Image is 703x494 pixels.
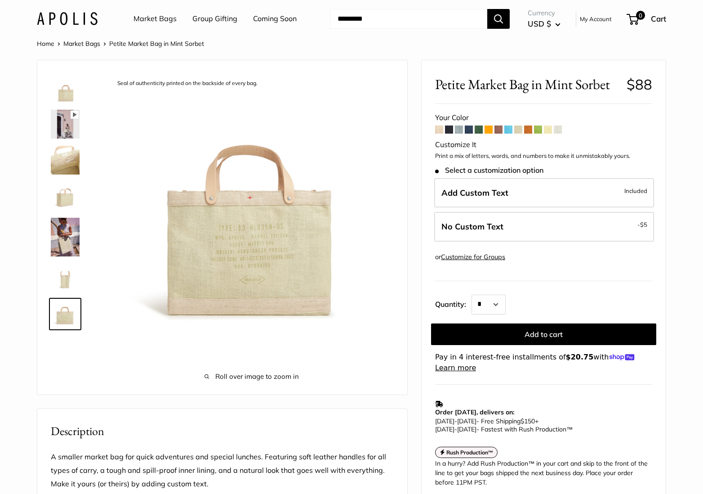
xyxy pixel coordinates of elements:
span: Included [624,185,647,196]
img: Petite Market Bag in Mint Sorbet [51,146,80,175]
a: Petite Market Bag in Mint Sorbet [49,216,81,258]
p: A smaller market bag for quick adventures and special lunches. Featuring soft leather handles for... [51,450,394,491]
span: [DATE] [457,425,476,433]
img: Petite Market Bag in Mint Sorbet [51,110,80,139]
h2: Description [51,422,394,440]
img: Petite Market Bag in Mint Sorbet [51,182,80,211]
a: Group Gifting [192,12,237,26]
iframe: Sign Up via Text for Offers [7,460,96,487]
label: Quantity: [435,292,472,314]
button: Search [487,9,510,29]
strong: Order [DATE], delivers on: [435,408,514,416]
a: Petite Market Bag in Mint Sorbet [49,334,81,366]
div: Seal of authenticity printed on the backside of every bag. [113,77,262,90]
a: My Account [580,13,612,24]
p: - Free Shipping + [435,417,648,433]
span: [DATE] [435,425,454,433]
span: Petite Market Bag in Mint Sorbet [435,76,620,93]
span: No Custom Text [441,221,503,232]
span: [DATE] [457,417,476,425]
span: Petite Market Bag in Mint Sorbet [109,40,204,48]
img: Petite Market Bag in Mint Sorbet [51,74,80,103]
div: Customize It [435,138,652,152]
a: Petite Market Bag in Mint Sorbet [49,72,81,104]
div: or [435,251,505,263]
a: Petite Market Bag in Mint Sorbet [49,262,81,294]
span: Add Custom Text [441,188,508,198]
a: Petite Market Bag in Mint Sorbet [49,108,81,140]
img: description_Seal of authenticity printed on the backside of every bag. [51,300,80,328]
label: Add Custom Text [434,178,654,208]
span: - [637,219,647,230]
a: Petite Market Bag in Mint Sorbet [49,144,81,176]
a: Customize for Groups [441,253,505,261]
img: Apolis [37,12,98,25]
img: Petite Market Bag in Mint Sorbet [51,218,80,256]
span: - [454,425,457,433]
span: 0 [636,11,645,20]
a: Coming Soon [253,12,297,26]
span: Select a customization option [435,166,543,175]
span: $150 [521,417,535,425]
span: USD $ [528,19,551,28]
input: Search... [330,9,487,29]
div: Your Color [435,111,652,125]
span: - [454,417,457,425]
span: $88 [627,76,652,93]
nav: Breadcrumb [37,38,204,49]
a: Petite Market Bag in Mint Sorbet [49,180,81,212]
button: Add to cart [431,323,656,345]
span: - Fastest with Rush Production™ [435,425,573,433]
a: Market Bags [133,12,177,26]
a: Market Bags [63,40,100,48]
strong: Rush Production™ [446,449,494,456]
img: Petite Market Bag in Mint Sorbet [51,264,80,292]
span: Cart [651,14,666,23]
span: Roll over image to zoom in [109,370,394,383]
span: Currency [528,7,561,19]
span: $5 [640,221,647,228]
span: [DATE] [435,417,454,425]
img: description_Seal of authenticity printed on the backside of every bag. [109,74,394,359]
a: Home [37,40,54,48]
img: Petite Market Bag in Mint Sorbet [51,336,80,364]
a: description_Seal of authenticity printed on the backside of every bag. [49,298,81,330]
button: USD $ [528,17,561,31]
label: Leave Blank [434,212,654,242]
a: 0 Cart [627,12,666,26]
p: Print a mix of letters, words, and numbers to make it unmistakably yours. [435,152,652,161]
